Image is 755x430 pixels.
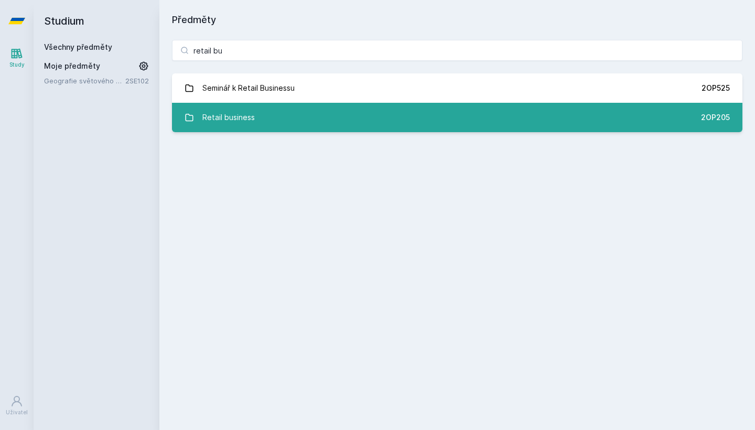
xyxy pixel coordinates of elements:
[702,83,730,93] div: 2OP525
[202,78,295,99] div: Seminář k Retail Businessu
[2,42,31,74] a: Study
[172,13,742,27] h1: Předměty
[2,390,31,422] a: Uživatel
[9,61,25,69] div: Study
[172,73,742,103] a: Seminář k Retail Businessu 2OP525
[701,112,730,123] div: 2OP205
[125,77,149,85] a: 2SE102
[44,76,125,86] a: Geografie světového hospodářství
[44,61,100,71] span: Moje předměty
[172,40,742,61] input: Název nebo ident předmětu…
[6,408,28,416] div: Uživatel
[172,103,742,132] a: Retail business 2OP205
[44,42,112,51] a: Všechny předměty
[202,107,255,128] div: Retail business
